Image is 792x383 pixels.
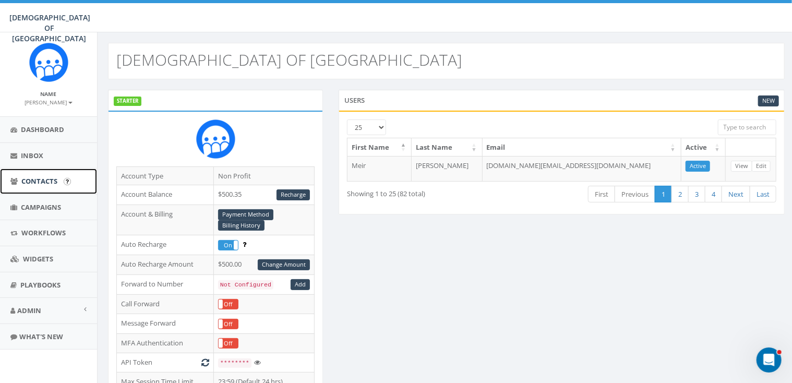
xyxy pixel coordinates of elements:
label: Off [219,339,238,348]
a: Recharge [277,189,310,200]
input: Type to search [718,119,776,135]
a: 1 [655,186,672,203]
a: New [758,95,779,106]
span: Widgets [23,254,53,264]
td: Auto Recharge [117,235,214,255]
label: STARTER [114,97,141,106]
span: Inbox [21,151,43,160]
a: Active [686,161,710,172]
code: Not Configured [218,280,273,290]
label: On [219,241,238,250]
td: Forward to Number [117,274,214,294]
td: Call Forward [117,294,214,314]
div: OnOff [218,319,238,329]
span: Dashboard [21,125,64,134]
td: [PERSON_NAME] [412,156,483,181]
h2: [DEMOGRAPHIC_DATA] OF [GEOGRAPHIC_DATA] [116,51,462,68]
a: 2 [671,186,689,203]
div: OnOff [218,338,238,349]
span: Contacts [21,176,57,186]
a: Billing History [218,220,265,231]
span: Admin [17,306,41,315]
span: Enable to prevent campaign failure. [243,240,246,249]
td: Account & Billing [117,205,214,235]
a: 4 [705,186,722,203]
iframe: Intercom live chat [757,348,782,373]
a: Add [291,279,310,290]
small: [PERSON_NAME] [25,99,73,106]
td: Account Type [117,166,214,185]
div: Showing 1 to 25 (82 total) [347,185,517,199]
th: Email: activate to sort column ascending [483,138,681,157]
td: API Token [117,353,214,373]
a: First [588,186,615,203]
a: Change Amount [258,259,310,270]
td: Message Forward [117,314,214,334]
a: 3 [688,186,705,203]
img: Rally_Corp_Icon.png [196,119,235,159]
img: Rally_Corp_Icon.png [29,43,68,82]
span: Playbooks [20,280,61,290]
td: Non Profit [213,166,314,185]
td: [DOMAIN_NAME][EMAIL_ADDRESS][DOMAIN_NAME] [483,156,681,181]
a: Edit [752,161,771,172]
input: Submit [64,178,71,185]
a: [PERSON_NAME] [25,97,73,106]
a: Last [750,186,776,203]
a: View [731,161,752,172]
div: OnOff [218,299,238,309]
td: Meir [347,156,412,181]
td: Auto Recharge Amount [117,255,214,274]
a: Next [722,186,750,203]
span: What's New [19,332,63,341]
td: $500.00 [213,255,314,274]
a: Payment Method [218,209,273,220]
td: Account Balance [117,185,214,205]
span: Campaigns [21,202,61,212]
label: Off [219,300,238,309]
label: Off [219,319,238,329]
th: Active: activate to sort column ascending [681,138,726,157]
a: Previous [615,186,655,203]
span: [DEMOGRAPHIC_DATA] OF [GEOGRAPHIC_DATA] [9,13,90,43]
th: First Name: activate to sort column descending [347,138,412,157]
i: Generate New Token [201,359,209,366]
td: $500.35 [213,185,314,205]
td: MFA Authentication [117,333,214,353]
div: Users [339,90,785,111]
small: Name [41,90,57,98]
span: Workflows [21,228,66,237]
th: Last Name: activate to sort column ascending [412,138,483,157]
div: OnOff [218,240,238,250]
